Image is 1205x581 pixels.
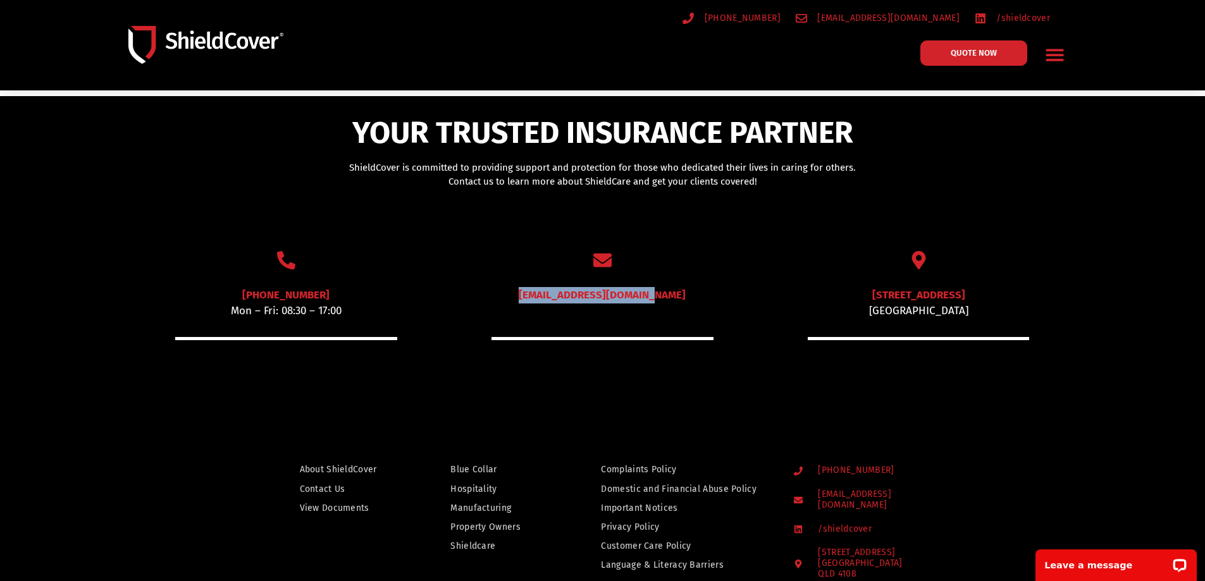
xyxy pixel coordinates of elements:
span: Language & Literacy Barriers [601,557,723,573]
a: Domestic and Financial Abuse Policy [601,481,769,497]
a: [PHONE_NUMBER] [683,10,781,26]
span: Complaints Policy [601,462,676,477]
a: [EMAIL_ADDRESS][DOMAIN_NAME] [796,10,960,26]
a: Contact Us [300,481,397,497]
p: Mon – Fri: 08:30 – 17:00 [175,287,397,319]
span: [PHONE_NUMBER] [701,10,781,26]
a: /shieldcover [975,10,1050,26]
span: Privacy Policy [601,519,659,535]
a: Important Notices [601,500,769,516]
span: Hospitality [450,481,497,497]
a: Language & Literacy Barriers [601,557,769,573]
a: QUOTE NOW [920,40,1027,66]
a: Shieldcare [450,538,547,554]
a: [EMAIL_ADDRESS][DOMAIN_NAME] [519,288,686,302]
span: Contact Us [300,481,345,497]
a: [EMAIL_ADDRESS][DOMAIN_NAME] [794,489,949,511]
div: QLD 4108 [818,569,902,580]
span: QUOTE NOW [951,49,997,57]
span: [EMAIL_ADDRESS][DOMAIN_NAME] [815,489,948,511]
a: Complaints Policy [601,462,769,477]
a: Customer Care Policy [601,538,769,554]
a: [PHONE_NUMBER] [242,288,330,302]
p: [GEOGRAPHIC_DATA] [808,287,1029,319]
a: Manufacturing [450,500,547,516]
a: [PHONE_NUMBER] [794,465,949,476]
span: [EMAIL_ADDRESS][DOMAIN_NAME] [814,10,959,26]
span: View Documents [300,500,369,516]
span: Important Notices [601,500,677,516]
a: Blue Collar [450,462,547,477]
h5: YOUR TRUSTED INSURANCE PARTNER [271,118,935,148]
a: [STREET_ADDRESS] [872,288,965,302]
span: [PHONE_NUMBER] [815,465,894,476]
iframe: LiveChat chat widget [1027,541,1205,581]
span: /shieldcover [993,10,1050,26]
a: Property Owners [450,519,547,535]
span: About ShieldCover [300,462,377,477]
span: Property Owners [450,519,521,535]
span: Customer Care Policy [601,538,691,554]
div: Menu Toggle [1040,40,1070,70]
span: Manufacturing [450,500,511,516]
p: ShieldCover is committed to providing support and protection for those who dedicated their lives ... [271,161,935,189]
div: [GEOGRAPHIC_DATA] [818,558,902,580]
a: About ShieldCover [300,462,397,477]
a: Privacy Policy [601,519,769,535]
span: Domestic and Financial Abuse Policy [601,481,757,497]
a: View Documents [300,500,397,516]
img: Shield-Cover-Underwriting-Australia-logo-full [128,26,283,64]
span: Blue Collar [450,462,497,477]
span: Shieldcare [450,538,495,554]
span: /shieldcover [815,524,872,535]
a: Hospitality [450,481,547,497]
span: [STREET_ADDRESS] [815,547,902,579]
a: /shieldcover [794,524,949,535]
